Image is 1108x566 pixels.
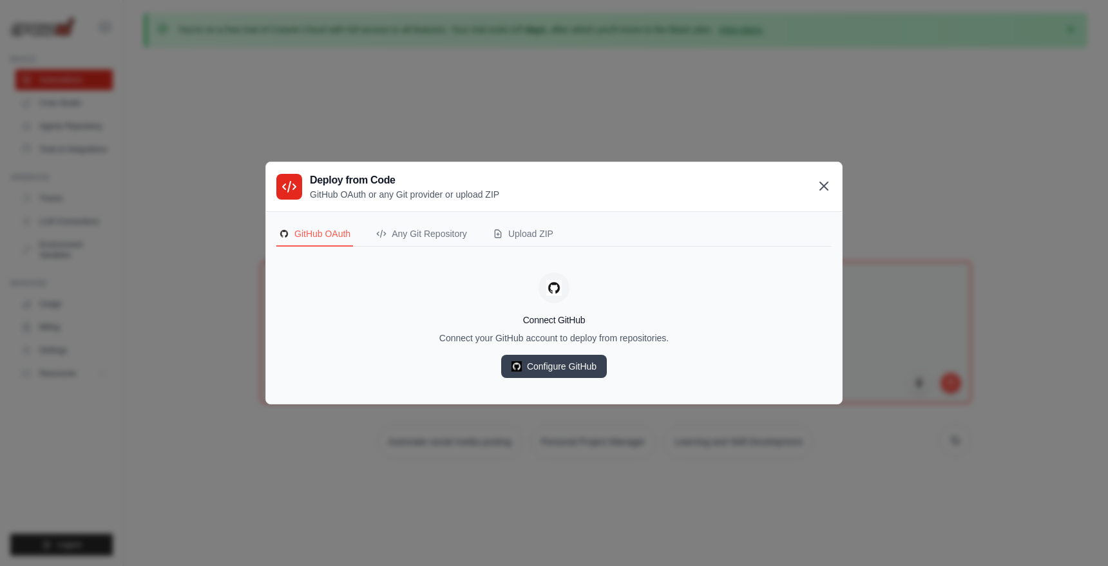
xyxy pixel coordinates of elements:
[276,222,353,247] button: GitHubGitHub OAuth
[490,222,556,247] button: Upload ZIP
[511,361,522,372] img: GitHub
[276,332,832,344] p: Connect your GitHub account to deploy from repositories.
[376,227,467,240] div: Any Git Repository
[546,280,562,296] img: GitHub
[310,173,499,188] h3: Deploy from Code
[279,229,289,239] img: GitHub
[1044,504,1108,566] iframe: Chat Widget
[310,188,499,201] p: GitHub OAuth or any Git provider or upload ZIP
[276,314,832,326] h4: Connect GitHub
[374,222,470,247] button: Any Git Repository
[279,227,350,240] div: GitHub OAuth
[501,355,607,378] a: Configure GitHub
[276,222,832,247] nav: Deployment Source
[493,227,553,240] div: Upload ZIP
